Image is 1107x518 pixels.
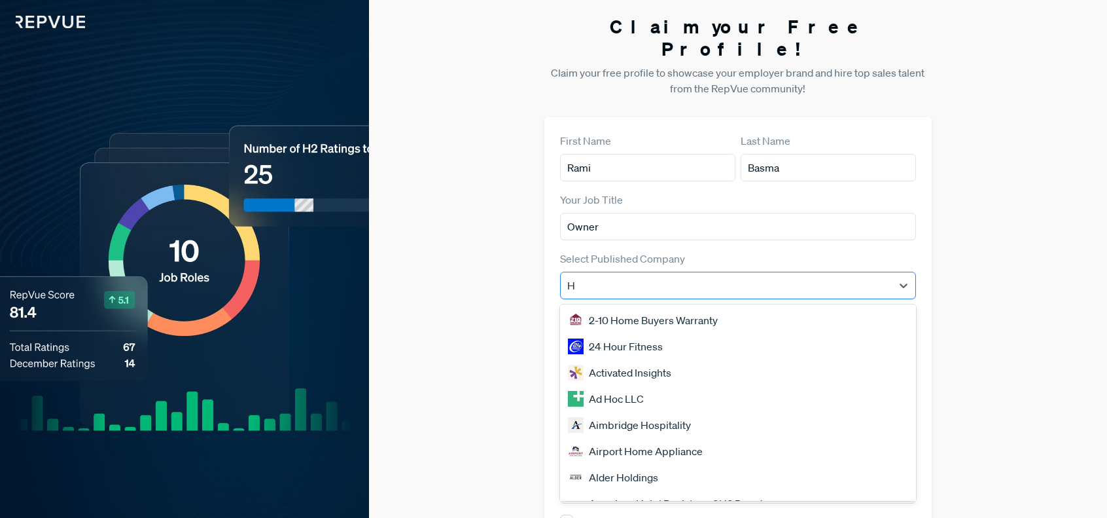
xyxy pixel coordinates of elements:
[741,133,790,149] label: Last Name
[560,490,916,517] div: American Hotel Register a CHS Brand
[560,333,916,360] div: 24 Hour Fitness
[568,443,584,459] img: Airport Home Appliance
[560,154,735,181] input: First Name
[568,496,584,511] img: American Hotel Register a CHS Brand
[568,365,584,380] img: Activated Insights
[560,360,916,386] div: Activated Insights
[560,251,685,267] label: Select Published Company
[560,192,623,208] label: Your Job Title
[560,438,916,464] div: Airport Home Appliance
[568,391,584,407] img: Ad Hoc LLC
[560,133,611,149] label: First Name
[544,65,932,96] p: Claim your free profile to showcase your employer brand and hire top sales talent from the RepVue...
[560,307,916,333] div: 2-10 Home Buyers Warranty
[544,16,932,60] h3: Claim your Free Profile!
[560,386,916,412] div: Ad Hoc LLC
[560,464,916,490] div: Alder Holdings
[741,154,916,181] input: Last Name
[568,312,584,328] img: 2-10 Home Buyers Warranty
[568,417,584,433] img: Aimbridge Hospitality
[560,412,916,438] div: Aimbridge Hospitality
[568,470,584,485] img: Alder Holdings
[560,213,916,240] input: Title
[568,339,584,354] img: 24 Hour Fitness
